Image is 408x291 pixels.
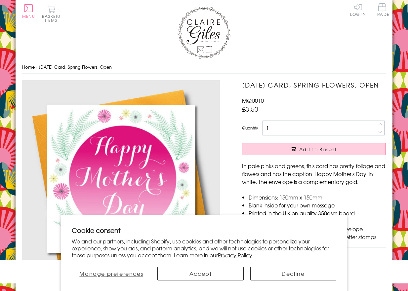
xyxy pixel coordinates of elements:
[22,60,386,74] nav: breadcrumbs
[218,251,252,259] a: Privacy Policy
[350,3,366,16] a: Log In
[72,238,336,258] p: We and our partners, including Shopify, use cookies and other technologies to personalize your ex...
[249,209,386,217] li: Printed in the U.K on quality 350gsm board
[42,5,60,22] button: Basket0 items
[157,267,243,280] button: Accept
[22,4,35,18] button: Menu
[45,13,60,23] span: 0 items
[242,162,386,186] p: In pale pinks and greens, this card has pretty foliage and flowers and has the caption 'Happy Mot...
[249,193,386,201] li: Dimensions: 150mm x 150mm
[242,104,258,114] span: £3.50
[22,80,221,278] img: Mother's Day Card, Spring Flowers, Open
[72,226,336,235] h2: Cookie consent
[250,267,336,280] button: Decline
[22,64,35,70] a: Home
[242,96,264,104] span: MQU010
[79,270,143,277] span: Manage preferences
[242,143,386,155] button: Add to Basket
[242,125,258,131] label: Quantity
[39,64,112,70] span: [DATE] Card, Spring Flowers, Open
[299,146,337,153] span: Add to Basket
[178,7,230,59] img: Claire Giles Greetings Cards
[375,3,389,16] span: Trade
[242,80,386,90] h1: [DATE] Card, Spring Flowers, Open
[72,267,151,280] button: Manage preferences
[249,201,386,209] li: Blank inside for your own message
[22,13,35,19] span: Menu
[36,64,37,70] span: ›
[375,3,389,18] a: Trade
